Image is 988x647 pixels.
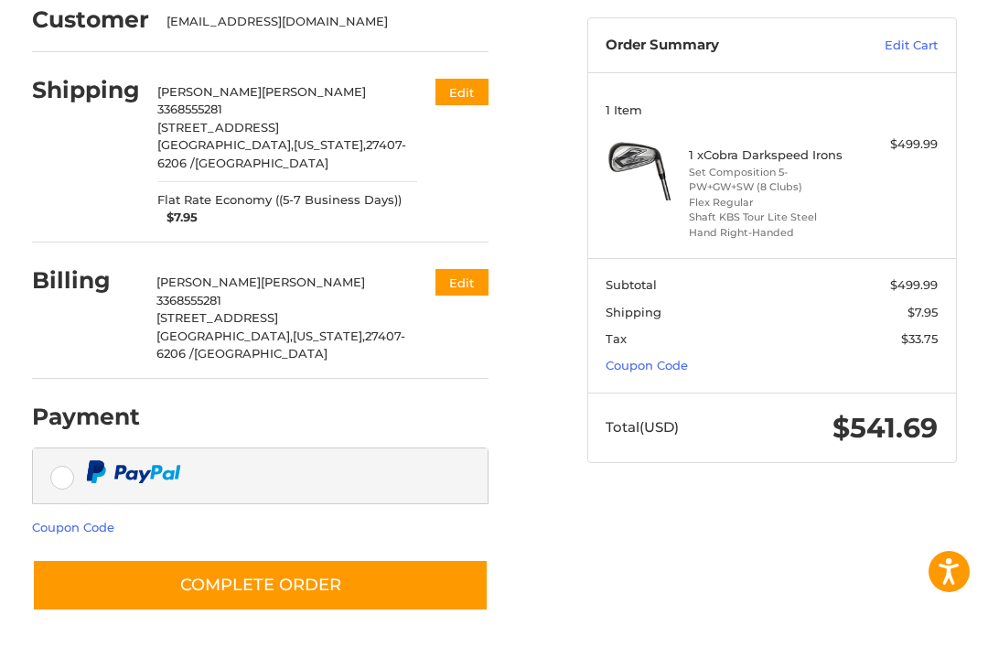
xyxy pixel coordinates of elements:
[606,305,661,319] span: Shipping
[157,102,222,116] span: 3368555281
[606,331,627,346] span: Tax
[156,275,261,289] span: [PERSON_NAME]
[606,102,938,117] h3: 1 Item
[890,277,938,292] span: $499.99
[262,84,366,99] span: [PERSON_NAME]
[606,37,832,55] h3: Order Summary
[32,403,140,431] h2: Payment
[832,37,938,55] a: Edit Cart
[32,76,140,104] h2: Shipping
[32,266,139,295] h2: Billing
[294,137,366,152] span: [US_STATE],
[606,418,679,436] span: Total (USD)
[689,210,851,225] li: Shaft KBS Tour Lite Steel
[32,559,489,611] button: Complete order
[606,358,688,372] a: Coupon Code
[293,329,365,343] span: [US_STATE],
[832,411,938,445] span: $541.69
[606,277,657,292] span: Subtotal
[435,269,489,296] button: Edit
[86,460,181,483] img: PayPal icon
[194,346,328,361] span: [GEOGRAPHIC_DATA]
[689,147,851,162] h4: 1 x Cobra Darkspeed Irons
[195,156,328,170] span: [GEOGRAPHIC_DATA]
[261,275,365,289] span: [PERSON_NAME]
[854,135,938,154] div: $499.99
[689,195,851,210] li: Flex Regular
[32,520,114,534] a: Coupon Code
[435,79,489,105] button: Edit
[166,13,470,31] div: [EMAIL_ADDRESS][DOMAIN_NAME]
[156,293,221,307] span: 3368555281
[901,331,938,346] span: $33.75
[157,191,402,210] span: Flat Rate Economy ((5-7 Business Days))
[689,225,851,241] li: Hand Right-Handed
[32,5,149,34] h2: Customer
[156,310,278,325] span: [STREET_ADDRESS]
[157,84,262,99] span: [PERSON_NAME]
[157,137,294,152] span: [GEOGRAPHIC_DATA],
[157,209,198,227] span: $7.95
[157,120,279,135] span: [STREET_ADDRESS]
[907,305,938,319] span: $7.95
[157,137,406,170] span: 27407-6206 /
[689,165,851,195] li: Set Composition 5-PW+GW+SW (8 Clubs)
[156,329,293,343] span: [GEOGRAPHIC_DATA],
